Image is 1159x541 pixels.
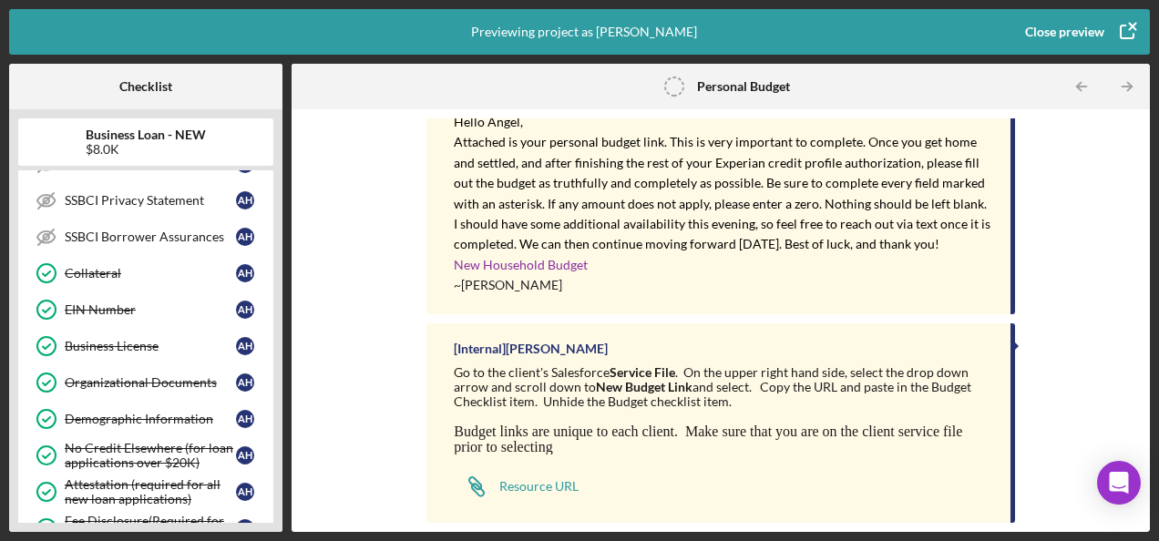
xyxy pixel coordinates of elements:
[65,302,236,317] div: EIN Number
[1007,14,1150,50] button: Close preview
[65,441,236,470] div: No Credit Elsewhere (for loan applications over $20K)
[499,479,579,494] div: Resource URL
[65,339,236,353] div: Business License
[236,519,254,537] div: A H
[236,191,254,209] div: A H
[454,468,579,505] a: Resource URL
[65,230,236,244] div: SSBCI Borrower Assurances
[236,483,254,501] div: A H
[1097,461,1141,505] div: Open Intercom Messenger
[65,412,236,426] div: Demographic Information
[1025,14,1104,50] div: Close preview
[610,364,675,380] strong: Service File
[697,79,790,94] b: Personal Budget
[236,373,254,392] div: A H
[236,301,254,319] div: A H
[596,379,692,394] strong: New Budget Link
[65,266,236,281] div: Collateral
[236,446,254,464] div: A H
[471,9,697,55] div: Previewing project as [PERSON_NAME]
[119,79,172,94] b: Checklist
[454,424,962,454] span: Budget links are unique to each client. Make sure that you are on the client service file prior t...
[65,477,236,506] div: Attestation (required for all new loan applications)
[236,264,254,282] div: A H
[65,375,236,390] div: Organizational Documents
[454,257,588,272] a: New Household Budget
[236,337,254,355] div: A H
[454,114,523,129] span: Hello Angel,
[454,134,988,210] span: Attached is your personal budget link. This is very important to complete. Once you get home and ...
[236,410,254,428] div: A H
[236,228,254,246] div: A H
[454,342,608,356] div: [Internal] [PERSON_NAME]
[65,193,236,208] div: SSBCI Privacy Statement
[86,128,206,142] b: Business Loan - NEW
[86,142,206,157] div: $8.0K
[454,365,991,409] div: Go to the client's Salesforce . On the upper right hand side, select the drop down arrow and scro...
[454,275,991,295] p: ~[PERSON_NAME]
[454,216,993,251] span: I should have some additional availability this evening, so feel free to reach out via text once ...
